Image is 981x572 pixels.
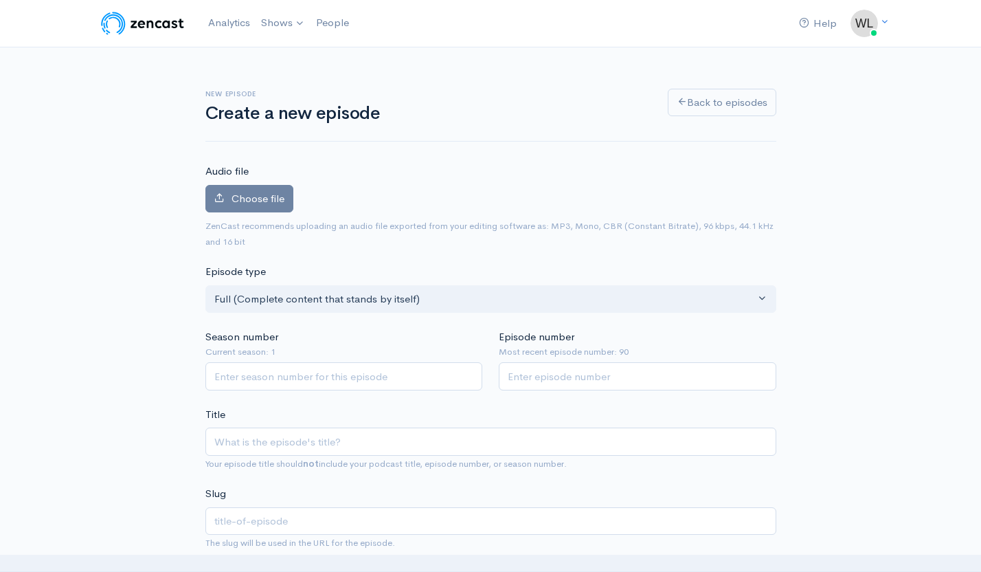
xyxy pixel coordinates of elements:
small: Current season: 1 [205,345,483,359]
label: Episode number [499,329,574,345]
h6: New episode [205,90,651,98]
h1: Create a new episode [205,104,651,124]
span: Choose file [232,192,284,205]
label: Episode type [205,264,266,280]
a: Analytics [203,8,256,38]
a: Help [793,9,842,38]
button: Full (Complete content that stands by itself) [205,285,776,313]
input: Enter season number for this episode [205,362,483,390]
small: Most recent episode number: 90 [499,345,776,359]
small: Your episode title should include your podcast title, episode number, or season number. [205,458,567,470]
input: title-of-episode [205,507,776,536]
a: People [311,8,354,38]
strong: not [303,458,319,470]
div: Full (Complete content that stands by itself) [214,291,755,307]
label: Audio file [205,164,249,179]
a: Back to episodes [668,89,776,117]
input: Enter episode number [499,362,776,390]
label: Slug [205,486,226,502]
label: Title [205,407,225,423]
label: Season number [205,329,278,345]
input: What is the episode's title? [205,428,776,456]
small: ZenCast recommends uploading an audio file exported from your editing software as: MP3, Mono, CBR... [205,220,774,247]
img: ZenCast Logo [99,10,186,37]
a: Shows [256,8,311,38]
iframe: gist-messenger-bubble-iframe [934,525,967,558]
img: ... [850,10,878,37]
small: The slug will be used in the URL for the episode. [205,537,395,549]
